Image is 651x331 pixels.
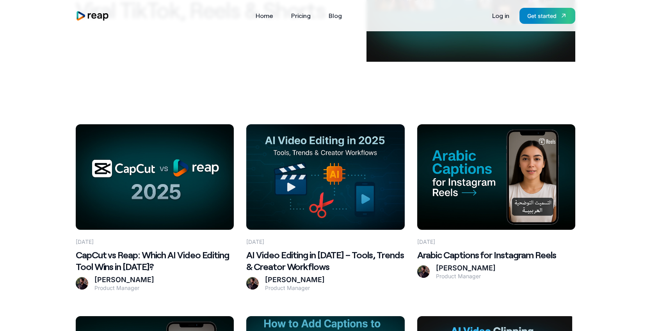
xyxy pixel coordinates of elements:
a: home [76,11,109,21]
a: [DATE]CapCut vs Reap: Which AI Video Editing Tool Wins in [DATE]?[PERSON_NAME]Product Manager [76,124,234,291]
div: [DATE] [76,230,94,246]
div: [PERSON_NAME] [265,276,325,284]
div: [PERSON_NAME] [94,276,154,284]
div: Get started [527,12,557,20]
h2: CapCut vs Reap: Which AI Video Editing Tool Wins in [DATE]? [76,249,234,272]
div: [DATE] [417,230,435,246]
h2: Arabic Captions for Instagram Reels [417,249,575,261]
div: Product Manager [265,284,325,292]
div: [PERSON_NAME] [436,264,496,273]
div: Product Manager [94,284,154,292]
img: reap logo [76,11,109,21]
a: [DATE]AI Video Editing in [DATE] – Tools, Trends & Creator Workflows[PERSON_NAME]Product Manager [246,124,404,291]
a: Log in [488,9,513,22]
a: Get started [519,8,575,24]
a: [DATE]Arabic Captions for Instagram Reels[PERSON_NAME]Product Manager [417,124,575,279]
div: [DATE] [246,230,264,246]
a: Pricing [287,9,315,22]
h2: AI Video Editing in [DATE] – Tools, Trends & Creator Workflows [246,249,404,272]
div: Product Manager [436,273,496,280]
a: Home [252,9,277,22]
a: Blog [325,9,346,22]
